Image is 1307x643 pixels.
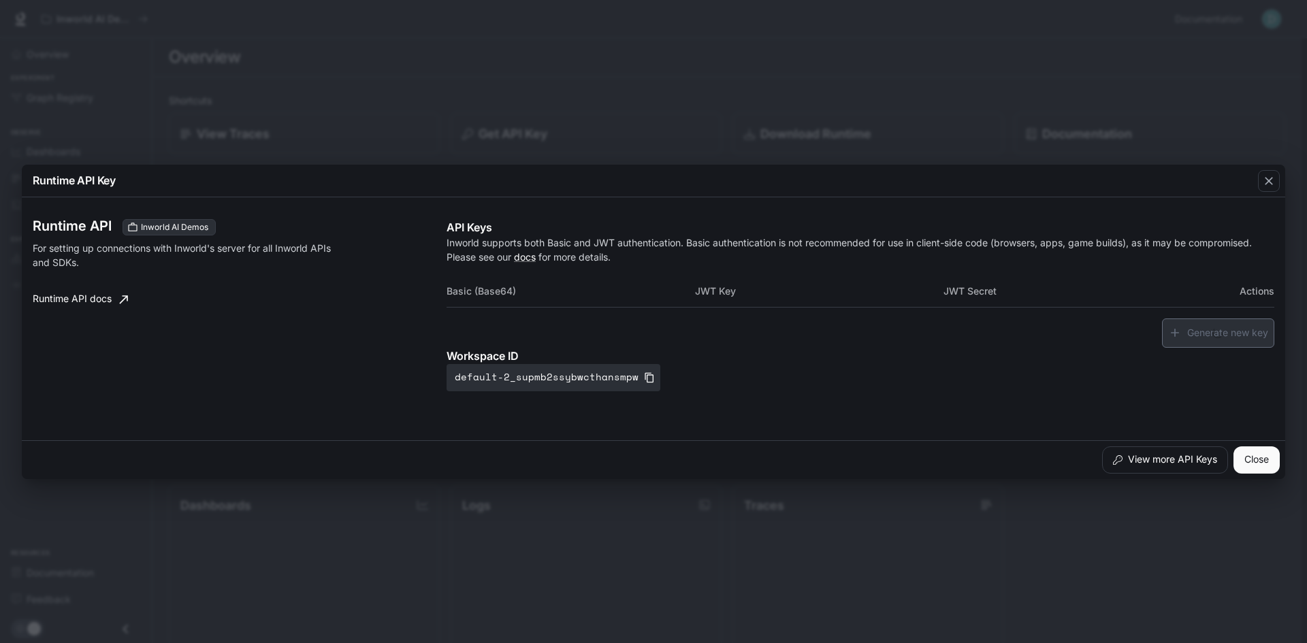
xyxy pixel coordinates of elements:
button: default-2_supmb2ssybwcthansmpw [447,364,660,391]
p: For setting up connections with Inworld's server for all Inworld APIs and SDKs. [33,241,335,269]
th: Basic (Base64) [447,275,695,308]
div: These keys will apply to your current workspace only [123,219,216,235]
button: View more API Keys [1102,446,1228,474]
th: Actions [1191,275,1274,308]
p: Inworld supports both Basic and JWT authentication. Basic authentication is not recommended for u... [447,235,1274,264]
a: Runtime API docs [27,286,133,313]
p: Workspace ID [447,348,1274,364]
p: API Keys [447,219,1274,235]
th: JWT Key [695,275,943,308]
th: JWT Secret [943,275,1192,308]
span: Inworld AI Demos [135,221,214,233]
p: Runtime API Key [33,172,116,188]
button: Close [1233,446,1280,474]
a: docs [514,251,536,263]
h3: Runtime API [33,219,112,233]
